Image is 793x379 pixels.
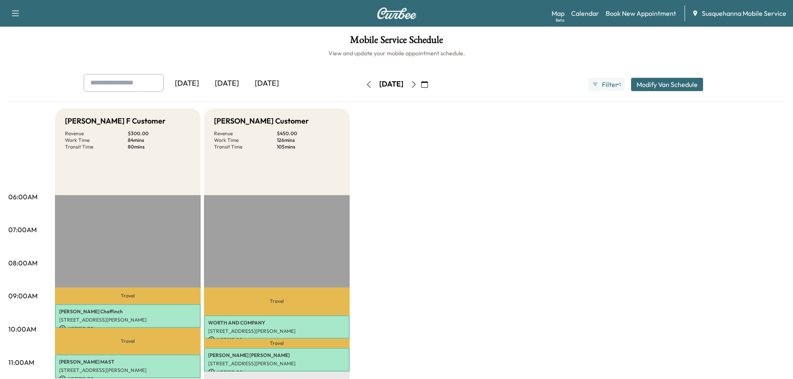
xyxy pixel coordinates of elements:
div: Beta [556,17,564,23]
p: 105 mins [277,144,340,150]
p: [STREET_ADDRESS][PERSON_NAME] [59,317,196,323]
button: Filter●1 [588,78,624,91]
a: Book New Appointment [606,8,676,18]
p: 126 mins [277,137,340,144]
button: Modify Van Schedule [631,78,703,91]
h6: View and update your mobile appointment schedule. [8,49,785,57]
p: 06:00AM [8,192,37,202]
p: Travel [55,287,201,304]
h5: [PERSON_NAME] Customer [214,115,309,127]
div: [DATE] [379,79,403,89]
span: 1 [619,81,621,88]
p: 10:00AM [8,324,36,334]
p: 09:00AM [8,291,37,301]
p: 07:00AM [8,225,37,235]
p: Work Time [214,137,277,144]
p: 11:00AM [8,357,34,367]
p: Work Time [65,137,128,144]
h5: [PERSON_NAME] F Customer [65,115,166,127]
p: Travel [55,328,201,355]
a: MapBeta [552,8,564,18]
p: [PERSON_NAME] Chaffinch [59,308,196,315]
span: ● [617,82,619,87]
p: Revenue [214,130,277,137]
p: [STREET_ADDRESS][PERSON_NAME] [208,328,346,334]
div: [DATE] [247,74,287,93]
a: Calendar [571,8,599,18]
p: Travel [204,339,350,348]
p: Revenue [65,130,128,137]
span: Filter [602,79,617,89]
p: 84 mins [128,137,191,144]
p: 80 mins [128,144,191,150]
p: [PERSON_NAME] MAST [59,359,196,365]
span: Susquehanna Mobile Service [702,8,786,18]
p: Transit Time [65,144,128,150]
p: Travel [204,287,350,315]
p: USD 150.00 [208,336,346,344]
p: USD 150.00 [208,369,346,376]
div: [DATE] [207,74,247,93]
p: Transit Time [214,144,277,150]
p: $ 300.00 [128,130,191,137]
p: [STREET_ADDRESS][PERSON_NAME] [208,360,346,367]
p: [PERSON_NAME] [PERSON_NAME] [208,352,346,359]
h1: Mobile Service Schedule [8,35,785,49]
p: 08:00AM [8,258,37,268]
div: [DATE] [167,74,207,93]
img: Curbee Logo [377,7,417,19]
p: [STREET_ADDRESS][PERSON_NAME] [59,367,196,374]
p: $ 450.00 [277,130,340,137]
p: USD 150.00 [59,325,196,332]
p: WORTH AND COMPANY [208,320,346,326]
